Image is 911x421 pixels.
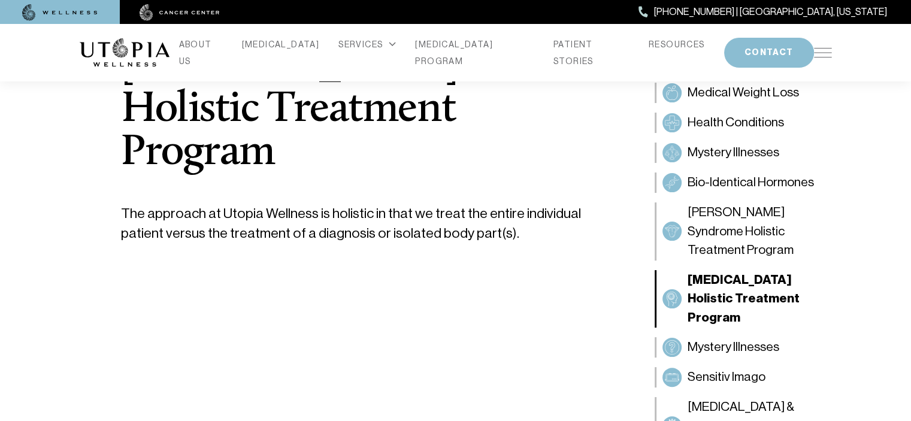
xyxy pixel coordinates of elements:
[638,4,887,20] a: [PHONE_NUMBER] | [GEOGRAPHIC_DATA], [US_STATE]
[688,271,826,328] span: [MEDICAL_DATA] Holistic Treatment Program
[654,4,887,20] span: [PHONE_NUMBER] | [GEOGRAPHIC_DATA], [US_STATE]
[655,367,832,387] a: Sensitiv ImagoSensitiv Imago
[665,175,679,190] img: Bio-Identical Hormones
[688,143,779,162] span: Mystery Illnesses
[665,86,679,100] img: Medical Weight Loss
[688,338,779,357] span: Mystery Illnesses
[724,38,814,68] button: CONTACT
[814,48,832,57] img: icon-hamburger
[688,83,799,102] span: Medical Weight Loss
[415,36,534,69] a: [MEDICAL_DATA] PROGRAM
[665,116,679,130] img: Health Conditions
[655,337,832,358] a: Mystery IllnessesMystery Illnesses
[655,202,832,261] a: Sjögren’s Syndrome Holistic Treatment Program[PERSON_NAME] Syndrome Holistic Treatment Program
[242,36,320,53] a: [MEDICAL_DATA]
[553,36,629,69] a: PATIENT STORIES
[688,113,784,132] span: Health Conditions
[665,224,679,238] img: Sjögren’s Syndrome Holistic Treatment Program
[655,113,832,133] a: Health ConditionsHealth Conditions
[665,146,679,160] img: Mystery Illnesses
[649,36,705,53] a: RESOURCES
[688,203,826,260] span: [PERSON_NAME] Syndrome Holistic Treatment Program
[688,368,765,387] span: Sensitiv Imago
[655,83,832,103] a: Medical Weight LossMedical Weight Loss
[688,173,814,192] span: Bio-Identical Hormones
[655,143,832,163] a: Mystery IllnessesMystery Illnesses
[665,292,679,306] img: Dementia Holistic Treatment Program
[80,38,170,67] img: logo
[179,36,223,69] a: ABOUT US
[338,36,396,53] div: SERVICES
[22,4,98,21] img: wellness
[665,370,679,384] img: Sensitiv Imago
[140,4,220,21] img: cancer center
[655,270,832,328] a: Dementia Holistic Treatment Program[MEDICAL_DATA] Holistic Treatment Program
[121,46,598,175] h1: [MEDICAL_DATA] Holistic Treatment Program
[655,172,832,193] a: Bio-Identical HormonesBio-Identical Hormones
[665,340,679,355] img: Mystery Illnesses
[121,204,598,244] p: The approach at Utopia Wellness is holistic in that we treat the entire individual patient versus...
